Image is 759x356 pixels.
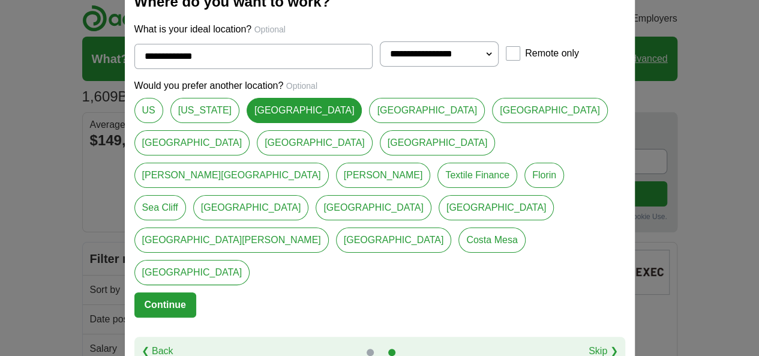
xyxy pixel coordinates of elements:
span: Optional [286,81,317,91]
a: Florin [524,163,564,188]
a: Sea Cliff [134,195,186,220]
label: Remote only [525,46,579,61]
a: [US_STATE] [170,98,239,123]
a: [GEOGRAPHIC_DATA] [369,98,485,123]
a: [GEOGRAPHIC_DATA][PERSON_NAME] [134,228,329,253]
a: [PERSON_NAME][GEOGRAPHIC_DATA] [134,163,329,188]
a: [GEOGRAPHIC_DATA] [336,228,452,253]
a: [GEOGRAPHIC_DATA] [247,98,362,123]
a: [GEOGRAPHIC_DATA] [380,130,496,155]
button: Continue [134,292,196,318]
a: [GEOGRAPHIC_DATA] [193,195,309,220]
a: [GEOGRAPHIC_DATA] [257,130,373,155]
a: Costa Mesa [458,228,525,253]
a: [GEOGRAPHIC_DATA] [492,98,608,123]
p: What is your ideal location? [134,22,625,37]
a: [GEOGRAPHIC_DATA] [134,260,250,285]
p: Would you prefer another location? [134,79,625,93]
a: [GEOGRAPHIC_DATA] [439,195,554,220]
a: [GEOGRAPHIC_DATA] [134,130,250,155]
span: Optional [254,25,286,34]
a: Textile Finance [437,163,517,188]
a: [PERSON_NAME] [336,163,431,188]
a: [GEOGRAPHIC_DATA] [316,195,431,220]
a: US [134,98,163,123]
